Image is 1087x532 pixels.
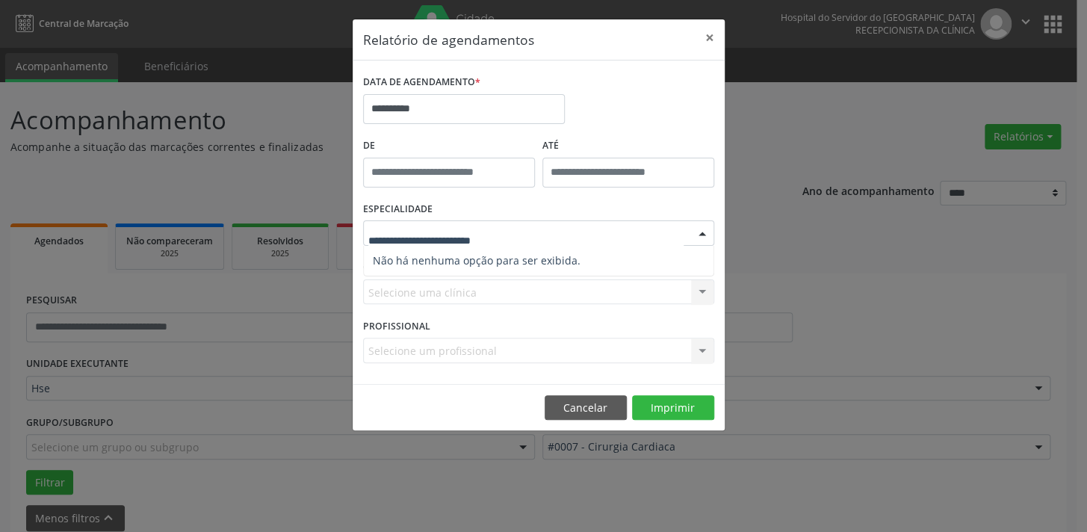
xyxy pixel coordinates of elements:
label: ATÉ [542,134,714,158]
label: PROFISSIONAL [363,315,430,338]
button: Close [695,19,725,56]
h5: Relatório de agendamentos [363,30,534,49]
label: ESPECIALIDADE [363,198,433,221]
button: Cancelar [545,395,627,421]
button: Imprimir [632,395,714,421]
span: Não há nenhuma opção para ser exibida. [364,246,713,276]
label: DATA DE AGENDAMENTO [363,71,480,94]
label: De [363,134,535,158]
